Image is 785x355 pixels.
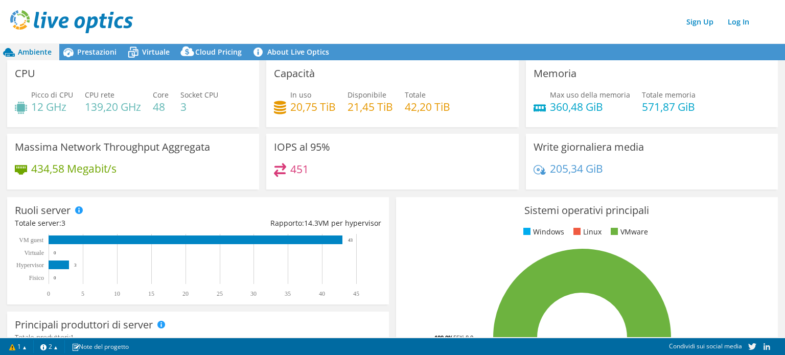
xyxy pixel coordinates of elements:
[182,290,189,297] text: 20
[534,68,576,79] h3: Memoria
[404,205,770,216] h3: Sistemi operativi principali
[153,101,169,112] h4: 48
[249,44,337,60] a: About Live Optics
[85,101,141,112] h4: 139,20 GHz
[180,90,218,100] span: Socket CPU
[274,141,330,153] h3: IOPS al 95%
[15,332,381,343] h4: Totale produttori:
[681,14,719,29] a: Sign Up
[18,47,52,57] span: Ambiente
[114,290,120,297] text: 10
[642,90,696,100] span: Totale memoria
[77,47,117,57] span: Prestazioni
[319,290,325,297] text: 40
[250,290,257,297] text: 30
[521,226,564,238] li: Windows
[61,218,65,228] span: 3
[29,274,44,281] text: Fisico
[550,101,630,112] h4: 360,48 GiB
[81,290,84,297] text: 5
[290,90,311,100] span: In uso
[153,90,169,100] span: Core
[31,101,73,112] h4: 12 GHz
[15,218,198,229] div: Totale server:
[33,340,65,353] a: 2
[54,250,56,255] text: 0
[274,68,315,79] h3: Capacità
[24,249,44,256] text: Virtuale
[550,163,603,174] h4: 205,34 GiB
[348,238,353,243] text: 43
[723,14,754,29] a: Log In
[142,47,170,57] span: Virtuale
[16,262,44,269] text: Hypervisor
[15,205,71,216] h3: Ruoli server
[148,290,154,297] text: 15
[85,90,114,100] span: CPU rete
[47,290,50,297] text: 0
[285,290,291,297] text: 35
[70,333,74,342] span: 1
[180,101,218,112] h4: 3
[353,290,359,297] text: 45
[304,218,318,228] span: 14.3
[290,101,336,112] h4: 20,75 TiB
[550,90,630,100] span: Max uso della memoria
[534,141,644,153] h3: Write giornaliera media
[405,90,426,100] span: Totale
[74,263,77,268] text: 3
[10,10,133,33] img: live_optics_svg.svg
[405,101,450,112] h4: 42,20 TiB
[571,226,602,238] li: Linux
[15,319,153,330] h3: Principali produttori di server
[348,101,393,112] h4: 21,45 TiB
[15,141,210,153] h3: Massima Network Throughput Aggregata
[195,47,242,57] span: Cloud Pricing
[669,342,742,350] span: Condividi sui social media
[198,218,381,229] div: Rapporto: VM per hypervisor
[608,226,648,238] li: VMware
[64,340,136,353] a: Note del progetto
[19,236,43,244] text: VM guest
[54,275,56,280] text: 0
[348,90,386,100] span: Disponibile
[453,334,473,341] tspan: ESXi 8.0
[642,101,696,112] h4: 571,87 GiB
[2,340,34,353] a: 1
[15,68,35,79] h3: CPU
[290,163,309,175] h4: 451
[31,90,73,100] span: Picco di CPU
[217,290,223,297] text: 25
[434,334,453,341] tspan: 100.0%
[31,163,117,174] h4: 434,58 Megabit/s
